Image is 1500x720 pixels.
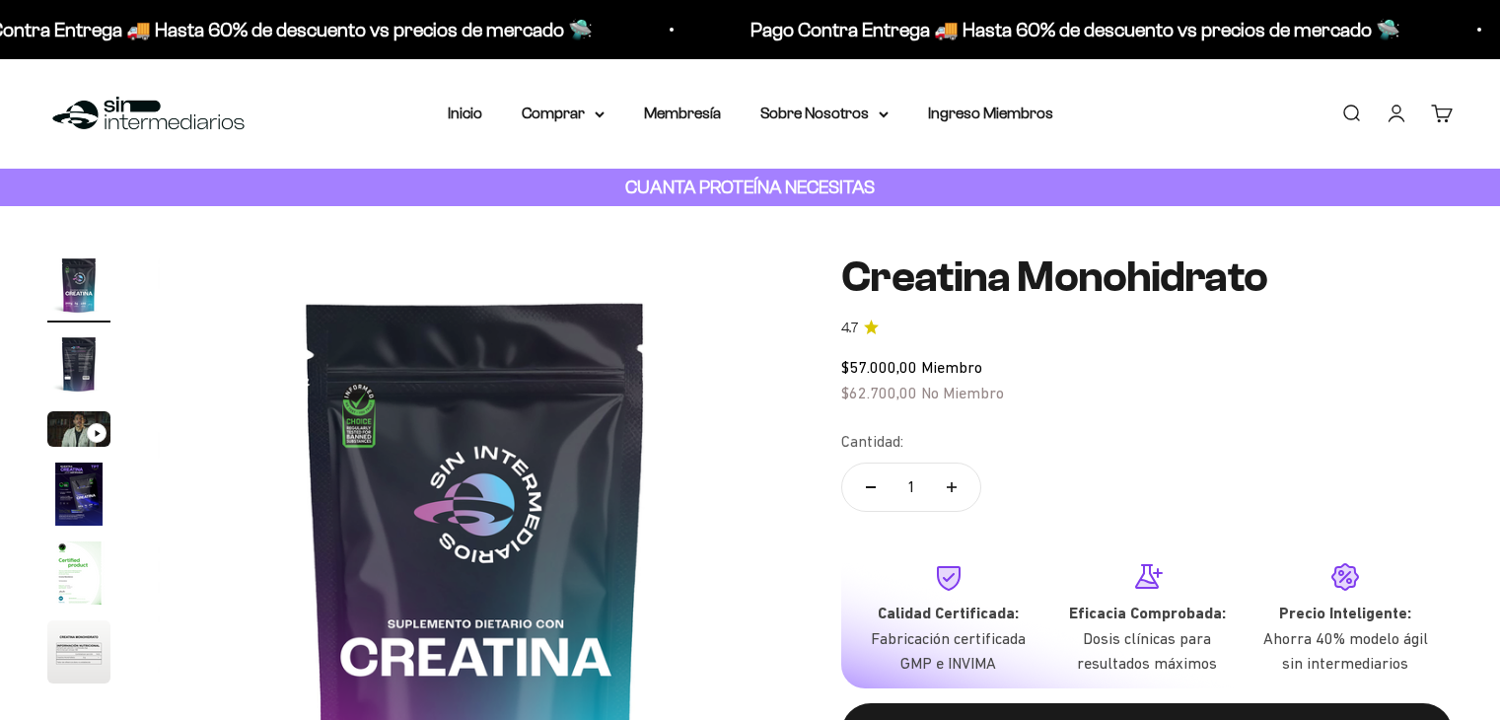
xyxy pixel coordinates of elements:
[878,604,1019,622] strong: Calidad Certificada:
[841,429,903,455] label: Cantidad:
[47,620,110,684] img: Creatina Monohidrato
[1279,604,1411,622] strong: Precio Inteligente:
[47,463,110,526] img: Creatina Monohidrato
[47,253,110,323] button: Ir al artículo 1
[47,332,110,396] img: Creatina Monohidrato
[923,464,980,511] button: Aumentar cantidad
[47,620,110,689] button: Ir al artículo 6
[1262,626,1429,677] p: Ahorra 40% modelo ágil sin intermediarios
[47,541,110,605] img: Creatina Monohidrato
[928,105,1053,121] a: Ingreso Miembros
[747,14,1396,45] p: Pago Contra Entrega 🚚 Hasta 60% de descuento vs precios de mercado 🛸
[842,464,899,511] button: Reducir cantidad
[865,626,1032,677] p: Fabricación certificada GMP e INVIMA
[47,253,110,317] img: Creatina Monohidrato
[1069,604,1226,622] strong: Eficacia Comprobada:
[841,318,1453,339] a: 4.74.7 de 5.0 estrellas
[841,253,1453,301] h1: Creatina Monohidrato
[625,177,875,197] strong: CUANTA PROTEÍNA NECESITAS
[841,384,917,401] span: $62.700,00
[1064,626,1231,677] p: Dosis clínicas para resultados máximos
[841,358,917,376] span: $57.000,00
[522,101,605,126] summary: Comprar
[47,411,110,453] button: Ir al artículo 3
[644,105,721,121] a: Membresía
[921,358,982,376] span: Miembro
[760,101,889,126] summary: Sobre Nosotros
[47,463,110,532] button: Ir al artículo 4
[841,318,858,339] span: 4.7
[921,384,1004,401] span: No Miembro
[47,541,110,611] button: Ir al artículo 5
[47,332,110,401] button: Ir al artículo 2
[448,105,482,121] a: Inicio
